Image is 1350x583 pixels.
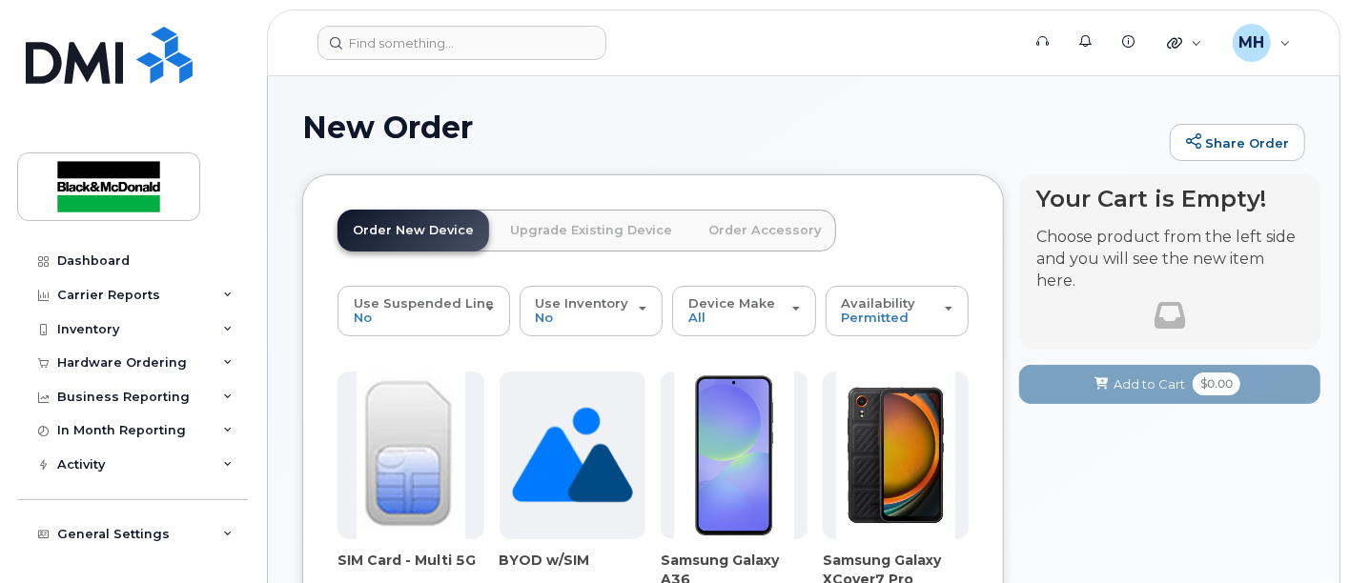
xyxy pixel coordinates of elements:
img: phone23879.JPG [836,372,956,539]
span: All [688,310,706,325]
a: Share Order [1170,124,1305,162]
span: $0.00 [1193,372,1240,395]
h1: New Order [302,111,1160,144]
button: Add to Cart $0.00 [1019,365,1320,404]
button: Availability Permitted [826,286,970,335]
span: Permitted [842,310,910,325]
span: No [354,310,372,325]
a: Upgrade Existing Device [495,210,687,251]
span: No [536,310,554,325]
a: Order Accessory [693,210,836,251]
a: Order New Device [337,210,489,251]
button: Use Inventory No [520,286,664,335]
h4: Your Cart is Empty! [1036,186,1303,211]
span: Device Make [688,295,775,311]
span: Use Suspended Line [354,295,494,311]
img: no_image_found-2caef05468ed5679b831cfe6fc140e25e0c280774317ffc20a367ab7fd17291e.png [512,372,633,539]
span: Add to Cart [1114,375,1185,393]
span: Availability [842,295,916,311]
img: 00D627D4-43E9-49B7-A367-2C99342E128C.jpg [357,372,465,539]
p: Choose product from the left side and you will see the new item here. [1036,227,1303,292]
img: phone23886.JPG [674,372,794,539]
span: Use Inventory [536,295,629,311]
button: Device Make All [672,286,816,335]
button: Use Suspended Line No [337,286,510,335]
